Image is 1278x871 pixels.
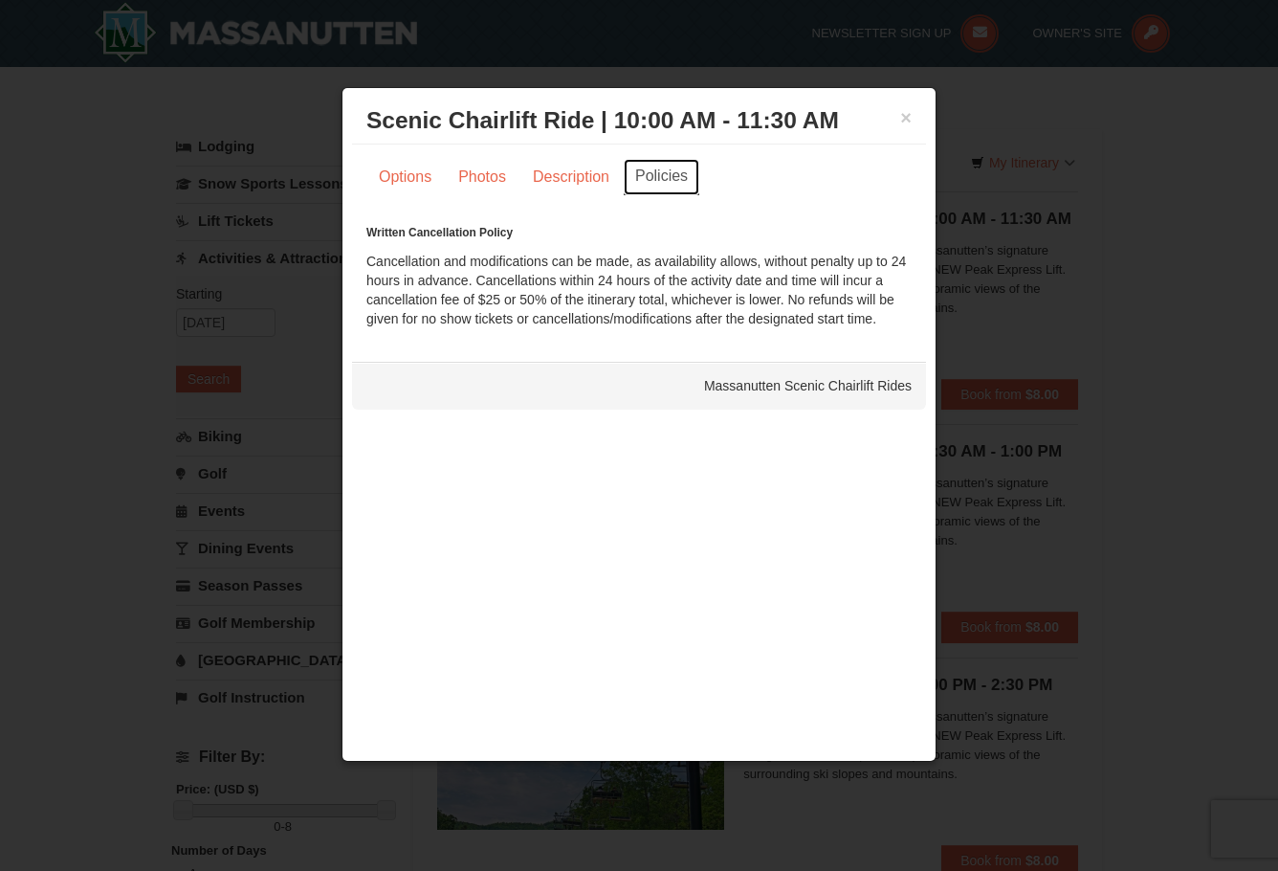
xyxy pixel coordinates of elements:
div: Massanutten Scenic Chairlift Rides [352,362,926,410]
a: Photos [446,159,518,195]
div: Cancellation and modifications can be made, as availability allows, without penalty up to 24 hour... [366,223,912,328]
h6: Written Cancellation Policy [366,223,912,242]
h3: Scenic Chairlift Ride | 10:00 AM - 11:30 AM [366,106,912,135]
button: × [900,108,912,127]
a: Description [520,159,622,195]
a: Options [366,159,444,195]
a: Policies [624,159,699,195]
